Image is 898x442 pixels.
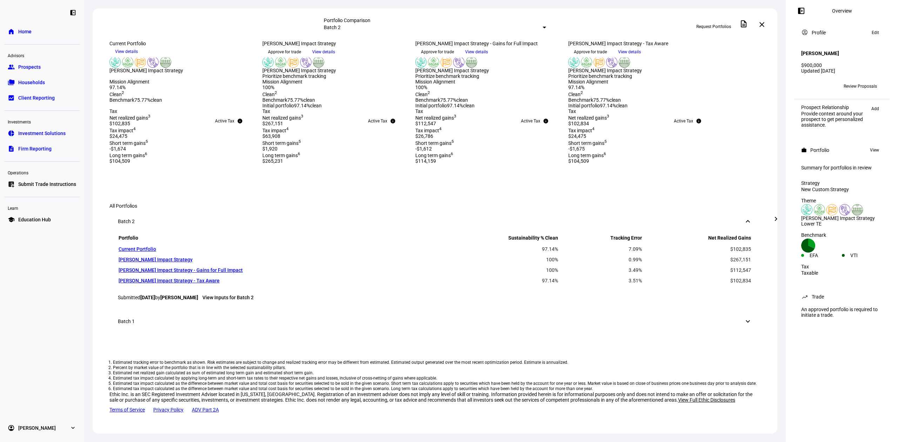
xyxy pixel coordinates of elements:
eth-mat-symbol: pie_chart [8,130,15,137]
sup: 5 [146,139,148,144]
a: [PERSON_NAME] Impact Strategy [119,257,193,262]
mat-icon: chevron_right [772,215,780,223]
span: 75.77% clean [593,97,621,103]
span: Long term gains [568,153,606,158]
span: Client Reporting [18,94,55,101]
a: [PERSON_NAME] Impact Strategy - Gains for Full Impact [119,267,243,273]
sup: 3 [301,114,303,119]
span: 75.77% clean [287,97,315,103]
span: Education Hub [18,216,51,223]
img: lgbtqJustice.colored.svg [441,56,452,68]
div: Learn [4,203,80,213]
span: Prospects [18,63,41,71]
div: $104,509 [109,158,254,164]
span: Short term gains [415,140,454,146]
img: climateChange.colored.svg [568,56,579,68]
sup: 4 [133,126,136,131]
eth-panel-overview-card-header: Trade [801,293,883,301]
span: View details [618,47,641,57]
th: Portfolio [119,235,434,243]
img: deforestation.colored.svg [581,56,592,68]
div: Portfolio [810,147,829,153]
eth-panel-overview-card-header: Portfolio [801,146,883,154]
strong: [PERSON_NAME] [160,295,198,300]
button: Approve for trade [568,46,612,58]
td: 7.09% [559,244,643,254]
img: deforestation.colored.svg [814,204,825,215]
div: Portfolio Comparison [324,18,546,23]
sup: 5 [451,139,454,144]
div: 100% [262,85,407,90]
td: 100% [435,265,558,275]
eth-mat-symbol: home [8,28,15,35]
img: lgbtqJustice.colored.svg [594,56,605,68]
a: View details [612,49,646,54]
a: View details [109,48,143,54]
div: Advisors [4,50,80,60]
span: 75.77% clean [134,97,162,103]
span: Review Proposals [844,81,877,92]
span: 97.14% clean [447,103,475,108]
div: All Portfolios [109,203,760,209]
img: deforestation.colored.svg [275,56,286,68]
div: Provide context around your prospect to get personalized assistance. [801,111,868,128]
mat-icon: left_panel_open [797,7,805,15]
button: Approve for trade [262,46,307,58]
img: lgbtqJustice.colored.svg [826,204,838,215]
div: [PERSON_NAME] Impact Strategy - Tax Aware [568,41,713,46]
span: Submit Trade Instructions [18,181,76,188]
a: descriptionFirm Reporting [4,142,80,156]
sup: 2 [581,90,583,95]
span: Edit [872,28,879,37]
img: poverty.colored.svg [606,56,617,68]
button: View details [460,47,494,57]
a: ADV Part 2A [192,407,219,413]
mat-icon: description [739,20,748,28]
div: [PERSON_NAME] Impact Strategy Lower TE [801,215,883,227]
div: Prioritize benchmark tracking [262,73,407,79]
div: $900,000 [801,62,883,68]
a: groupProspects [4,60,80,74]
div: EFA [810,253,842,258]
span: Clean [415,92,430,97]
div: Trade [812,294,824,300]
div: 100% [415,85,560,90]
div: Tax [801,264,883,269]
sup: 5 [604,139,607,144]
div: Profile [812,30,826,35]
div: Benchmark [801,232,883,238]
mat-select-trigger: Batch 2 [324,25,341,30]
span: Tax impact [415,128,442,133]
div: Investments [4,116,80,126]
a: View Inputs for Batch 2 [202,295,254,300]
span: Short term gains [109,140,148,146]
li: Estimated net realized gain calculated as sum of estimated long term gain and estimated short ter... [113,370,757,376]
div: Operations [4,167,80,177]
div: [PERSON_NAME] Impact Strategy [109,68,254,73]
div: Submitted [118,295,752,300]
a: View details [307,49,341,54]
div: Summary for portfolios in review [801,165,883,170]
div: Prospect Relationship [801,105,868,110]
mat-icon: keyboard_arrow_down [744,217,752,226]
sup: 6 [145,152,147,156]
button: Edit [868,28,883,37]
sup: 6 [451,152,453,156]
sup: 2 [428,90,430,95]
span: Benchmark [109,97,134,103]
mat-icon: account_circle [801,29,808,36]
button: Approve for trade [415,46,460,58]
span: Tax impact [109,128,136,133]
img: sustainableAgriculture.colored.svg [466,56,477,68]
div: Tax [109,108,254,114]
button: Review Proposals [838,81,883,92]
eth-mat-symbol: description [8,145,15,152]
eth-mat-symbol: school [8,216,15,223]
div: Mission Alignment [262,79,407,85]
div: -$1,675 [568,146,713,152]
img: climateChange.colored.svg [801,204,812,215]
span: Short term gains [262,140,301,146]
button: View details [612,47,646,57]
div: $24,475 [568,133,713,139]
strong: [DATE] [140,295,155,300]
